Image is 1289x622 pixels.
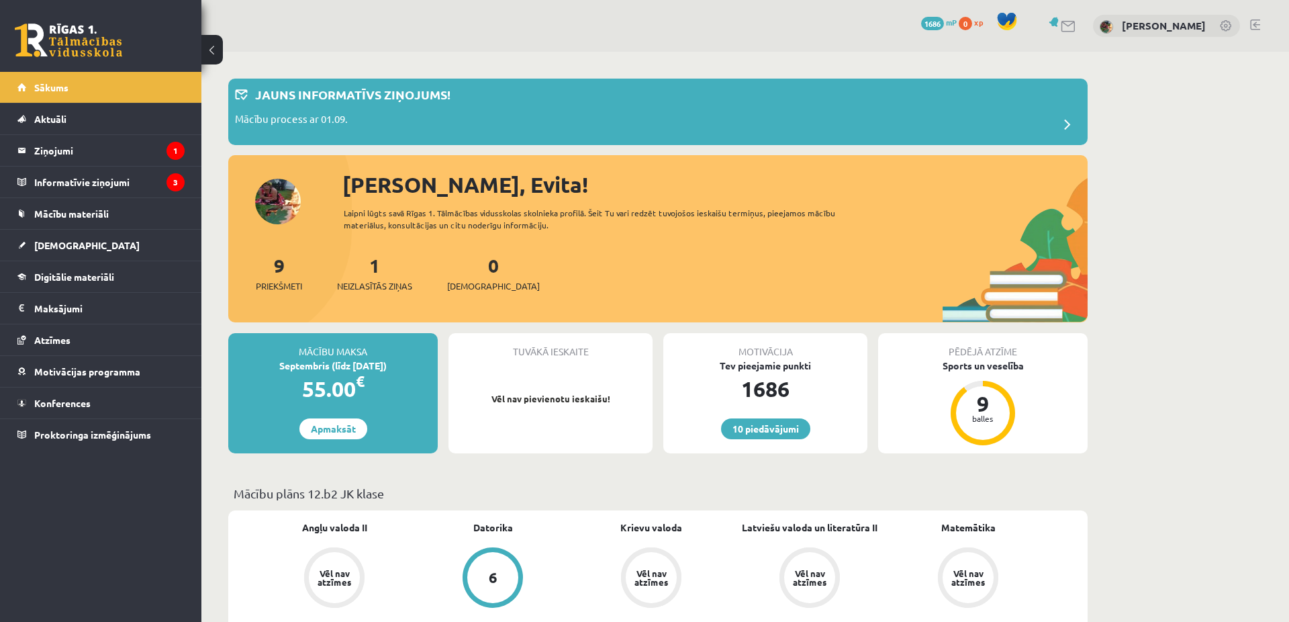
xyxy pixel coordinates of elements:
[946,17,957,28] span: mP
[949,569,987,586] div: Vēl nav atzīmes
[337,253,412,293] a: 1Neizlasītās ziņas
[663,333,867,359] div: Motivācija
[17,356,185,387] a: Motivācijas programma
[34,167,185,197] legend: Informatīvie ziņojumi
[455,392,646,406] p: Vēl nav pievienotu ieskaišu!
[228,373,438,405] div: 55.00
[17,261,185,292] a: Digitālie materiāli
[34,239,140,251] span: [DEMOGRAPHIC_DATA]
[255,547,414,611] a: Vēl nav atzīmes
[337,279,412,293] span: Neizlasītās ziņas
[228,333,438,359] div: Mācību maksa
[34,397,91,409] span: Konferences
[34,208,109,220] span: Mācību materiāli
[921,17,957,28] a: 1686 mP
[921,17,944,30] span: 1686
[878,359,1088,447] a: Sports un veselība 9 balles
[302,521,367,535] a: Angļu valoda II
[791,569,828,586] div: Vēl nav atzīmes
[878,333,1088,359] div: Pēdējā atzīme
[974,17,983,28] span: xp
[17,230,185,261] a: [DEMOGRAPHIC_DATA]
[632,569,670,586] div: Vēl nav atzīmes
[316,569,353,586] div: Vēl nav atzīmes
[620,521,682,535] a: Krievu valoda
[356,371,365,391] span: €
[344,207,859,231] div: Laipni lūgts savā Rīgas 1. Tālmācības vidusskolas skolnieka profilā. Šeit Tu vari redzēt tuvojošo...
[17,198,185,229] a: Mācību materiāli
[17,103,185,134] a: Aktuāli
[255,85,450,103] p: Jauns informatīvs ziņojums!
[234,484,1082,502] p: Mācību plāns 12.b2 JK klase
[963,393,1003,414] div: 9
[17,324,185,355] a: Atzīmes
[447,279,540,293] span: [DEMOGRAPHIC_DATA]
[34,271,114,283] span: Digitālie materiāli
[15,24,122,57] a: Rīgas 1. Tālmācības vidusskola
[730,547,889,611] a: Vēl nav atzīmes
[473,521,513,535] a: Datorika
[34,365,140,377] span: Motivācijas programma
[17,135,185,166] a: Ziņojumi1
[34,334,70,346] span: Atzīmes
[17,388,185,418] a: Konferences
[256,279,302,293] span: Priekšmeti
[489,570,497,585] div: 6
[941,521,996,535] a: Matemātika
[721,418,810,439] a: 10 piedāvājumi
[889,547,1047,611] a: Vēl nav atzīmes
[166,173,185,191] i: 3
[414,547,572,611] a: 6
[878,359,1088,373] div: Sports un veselība
[959,17,972,30] span: 0
[256,253,302,293] a: 9Priekšmeti
[17,293,185,324] a: Maksājumi
[228,359,438,373] div: Septembris (līdz [DATE])
[663,359,867,373] div: Tev pieejamie punkti
[572,547,730,611] a: Vēl nav atzīmes
[17,167,185,197] a: Informatīvie ziņojumi3
[299,418,367,439] a: Apmaksāt
[166,142,185,160] i: 1
[342,169,1088,201] div: [PERSON_NAME], Evita!
[235,112,348,130] p: Mācību process ar 01.09.
[34,293,185,324] legend: Maksājumi
[448,333,653,359] div: Tuvākā ieskaite
[959,17,990,28] a: 0 xp
[34,81,68,93] span: Sākums
[963,414,1003,423] div: balles
[235,85,1081,138] a: Jauns informatīvs ziņojums! Mācību process ar 01.09.
[34,135,185,166] legend: Ziņojumi
[17,419,185,450] a: Proktoringa izmēģinājums
[34,429,151,441] span: Proktoringa izmēģinājums
[1100,20,1113,34] img: Evita Kudrjašova
[34,113,66,125] span: Aktuāli
[663,373,867,405] div: 1686
[17,72,185,103] a: Sākums
[447,253,540,293] a: 0[DEMOGRAPHIC_DATA]
[742,521,877,535] a: Latviešu valoda un literatūra II
[1122,19,1206,32] a: [PERSON_NAME]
